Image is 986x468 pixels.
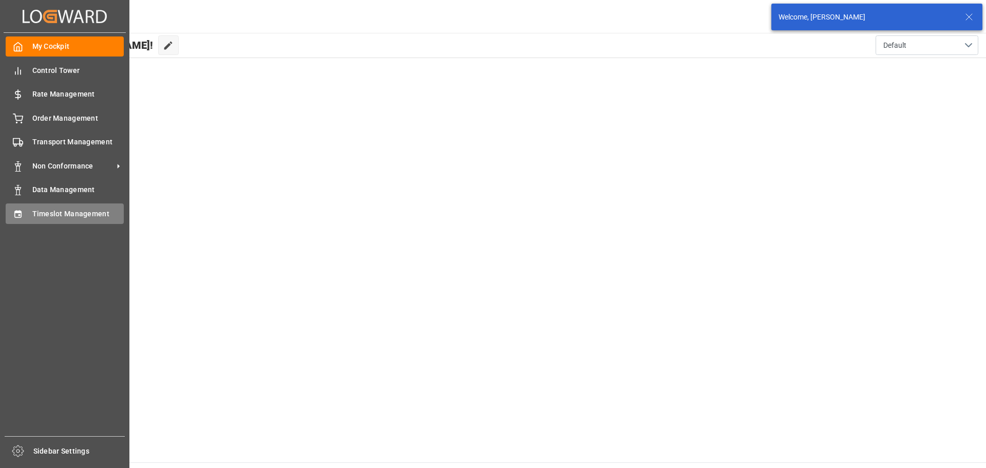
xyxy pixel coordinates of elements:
[32,184,124,195] span: Data Management
[779,12,955,23] div: Welcome, [PERSON_NAME]
[32,65,124,76] span: Control Tower
[6,180,124,200] a: Data Management
[6,132,124,152] a: Transport Management
[32,161,113,172] span: Non Conformance
[32,89,124,100] span: Rate Management
[43,35,153,55] span: Hello [PERSON_NAME]!
[32,209,124,219] span: Timeslot Management
[32,137,124,147] span: Transport Management
[883,40,906,51] span: Default
[32,113,124,124] span: Order Management
[876,35,978,55] button: open menu
[6,36,124,57] a: My Cockpit
[6,108,124,128] a: Order Management
[6,84,124,104] a: Rate Management
[32,41,124,52] span: My Cockpit
[33,446,125,457] span: Sidebar Settings
[6,203,124,223] a: Timeslot Management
